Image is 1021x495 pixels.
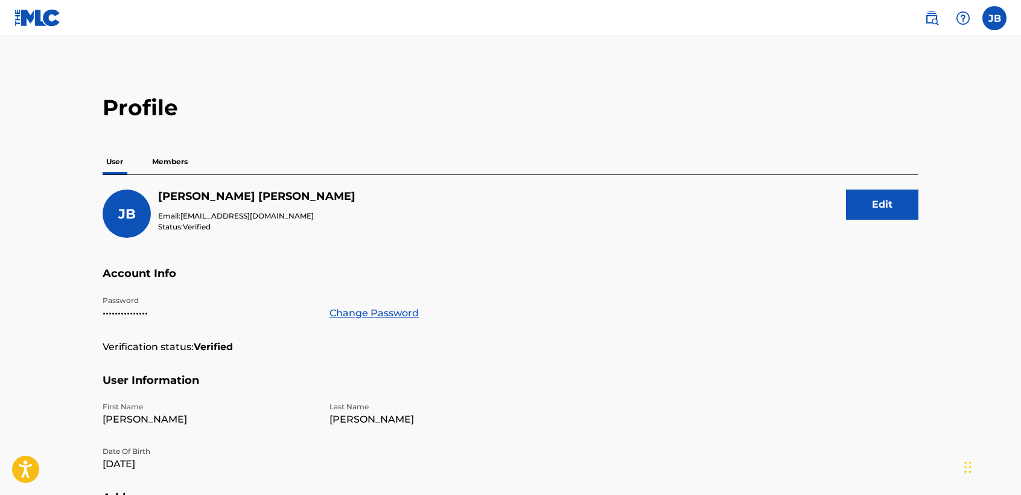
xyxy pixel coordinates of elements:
p: [DATE] [103,457,315,471]
a: Change Password [329,306,419,321]
h5: Account Info [103,267,918,295]
iframe: Chat Widget [961,437,1021,495]
span: [EMAIL_ADDRESS][DOMAIN_NAME] [180,211,314,220]
div: User Menu [982,6,1007,30]
p: Last Name [329,401,542,412]
strong: Verified [194,340,233,354]
span: JB [118,206,136,222]
p: [PERSON_NAME] [103,412,315,427]
img: help [956,11,970,25]
div: Arrastrar [964,449,972,485]
p: Status: [158,222,355,232]
a: Public Search [920,6,944,30]
iframe: Resource Center [987,318,1021,415]
div: Help [951,6,975,30]
p: User [103,149,127,174]
p: [PERSON_NAME] [329,412,542,427]
p: Date Of Birth [103,446,315,457]
img: MLC Logo [14,9,61,27]
p: Email: [158,211,355,222]
p: Password [103,295,315,306]
p: ••••••••••••••• [103,306,315,321]
div: Widget de chat [961,437,1021,495]
p: First Name [103,401,315,412]
h5: User Information [103,374,918,402]
p: Verification status: [103,340,194,354]
img: search [924,11,939,25]
span: Verified [183,222,211,231]
h5: Josue Balderrama Carreño [158,190,355,203]
button: Edit [846,190,918,220]
h2: Profile [103,94,918,121]
p: Members [148,149,191,174]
